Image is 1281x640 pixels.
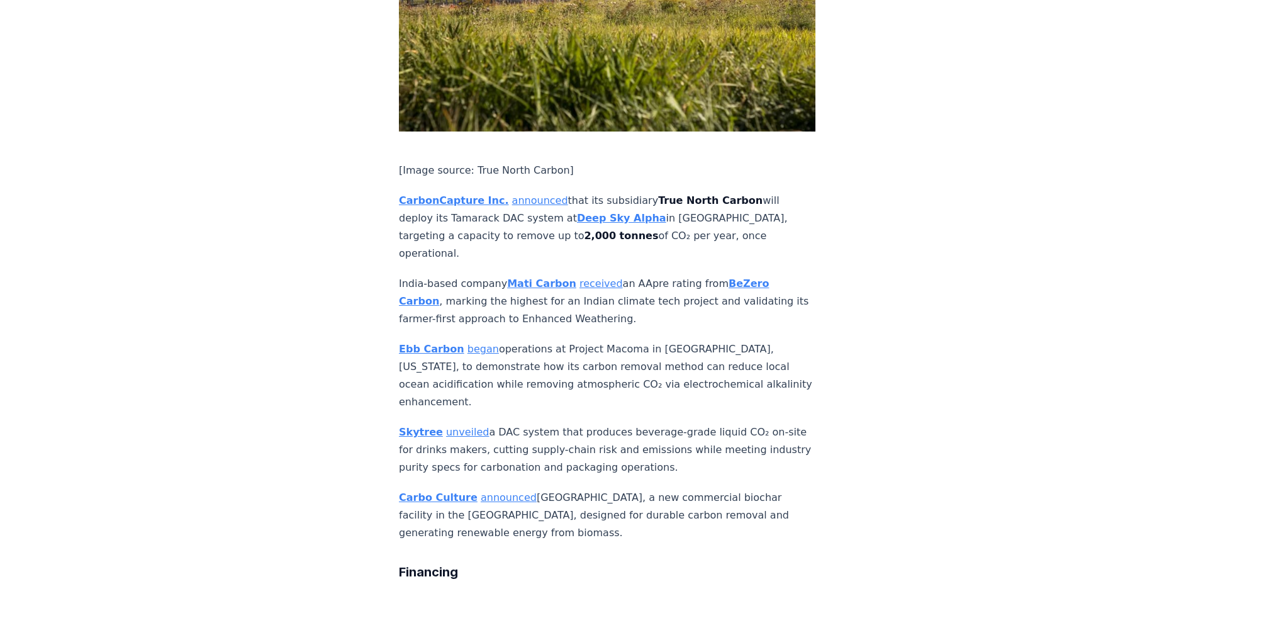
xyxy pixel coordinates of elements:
[399,162,815,179] p: [Image source: True North Carbon]
[399,340,815,411] p: operations at Project Macoma in [GEOGRAPHIC_DATA], [US_STATE], to demonstrate how its carbon remo...
[399,426,443,438] a: Skytree
[577,212,666,224] a: Deep Sky Alpha
[512,194,568,206] a: announced
[399,424,815,476] p: a DAC system that produces beverage-grade liquid CO₂ on-site for drinks makers, cutting supply-ch...
[399,275,815,328] p: India-based company an AApre rating from , marking the highest for an Indian climate tech project...
[579,278,623,289] a: received
[584,230,658,242] strong: 2,000 tonnes
[399,343,464,355] a: Ebb Carbon
[399,192,815,262] p: that its subsidiary will deploy its Tamarack DAC system at in [GEOGRAPHIC_DATA], targeting a capa...
[507,278,576,289] a: Mati Carbon
[658,194,763,206] strong: True North Carbon
[399,194,509,206] a: CarbonCapture Inc.
[481,491,537,503] a: announced
[399,564,458,580] strong: Financing
[467,343,499,355] a: began
[399,489,815,542] p: [GEOGRAPHIC_DATA], a new commercial biochar facility in the [GEOGRAPHIC_DATA], designed for durab...
[446,426,489,438] a: unveiled
[399,491,478,503] a: Carbo Culture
